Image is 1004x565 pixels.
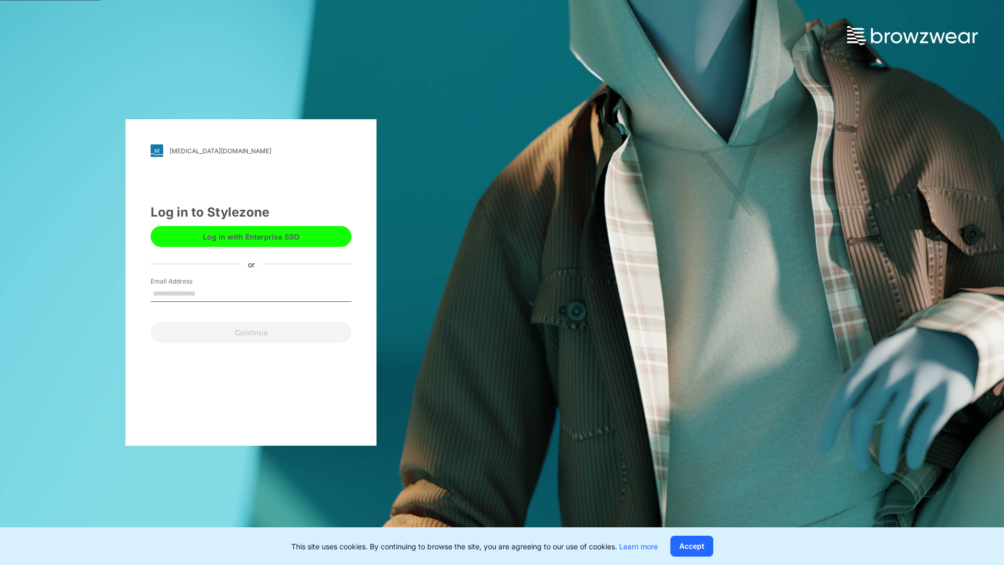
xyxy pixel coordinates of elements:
[239,258,263,269] div: or
[151,144,351,157] a: [MEDICAL_DATA][DOMAIN_NAME]
[151,203,351,222] div: Log in to Stylezone
[169,147,271,155] div: [MEDICAL_DATA][DOMAIN_NAME]
[151,144,163,157] img: svg+xml;base64,PHN2ZyB3aWR0aD0iMjgiIGhlaWdodD0iMjgiIHZpZXdCb3g9IjAgMCAyOCAyOCIgZmlsbD0ibm9uZSIgeG...
[670,536,713,557] button: Accept
[619,542,658,551] a: Learn more
[291,541,658,552] p: This site uses cookies. By continuing to browse the site, you are agreeing to our use of cookies.
[151,226,351,247] button: Log in with Enterprise SSO
[151,277,224,286] label: Email Address
[847,26,978,45] img: browzwear-logo.73288ffb.svg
